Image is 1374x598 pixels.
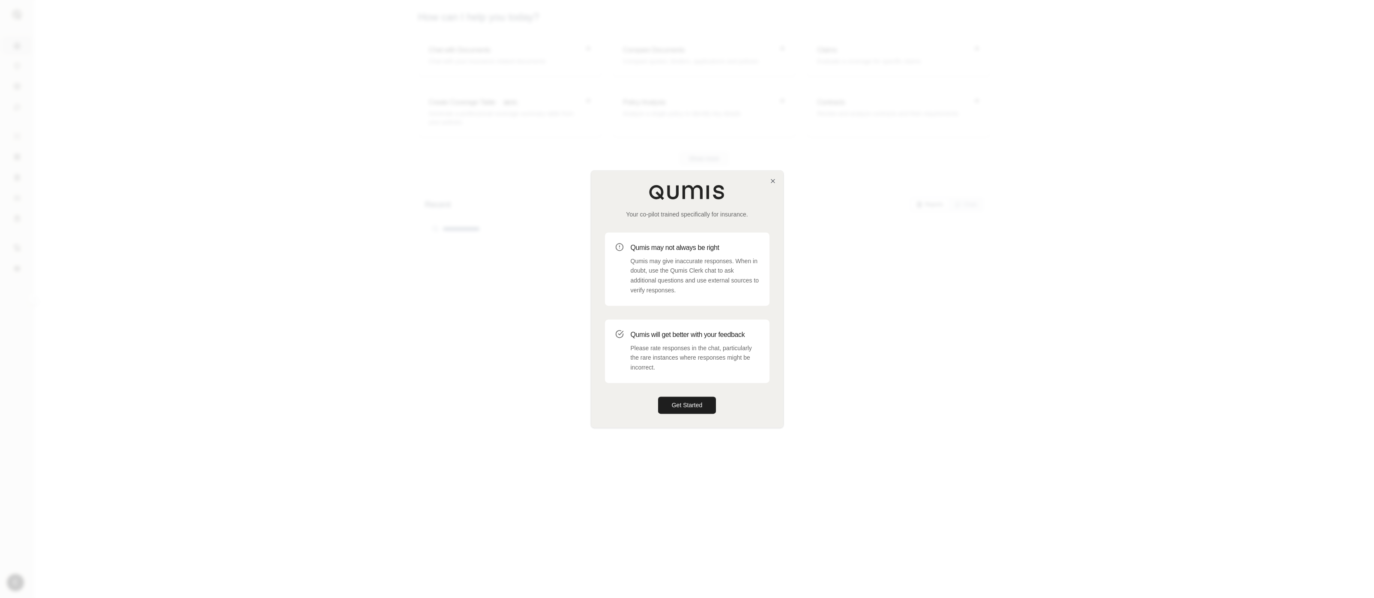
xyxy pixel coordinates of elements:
[649,184,726,200] img: Qumis Logo
[631,330,759,340] h3: Qumis will get better with your feedback
[631,256,759,295] p: Qumis may give inaccurate responses. When in doubt, use the Qumis Clerk chat to ask additional qu...
[658,397,716,414] button: Get Started
[631,343,759,373] p: Please rate responses in the chat, particularly the rare instances where responses might be incor...
[605,210,769,219] p: Your co-pilot trained specifically for insurance.
[631,243,759,253] h3: Qumis may not always be right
